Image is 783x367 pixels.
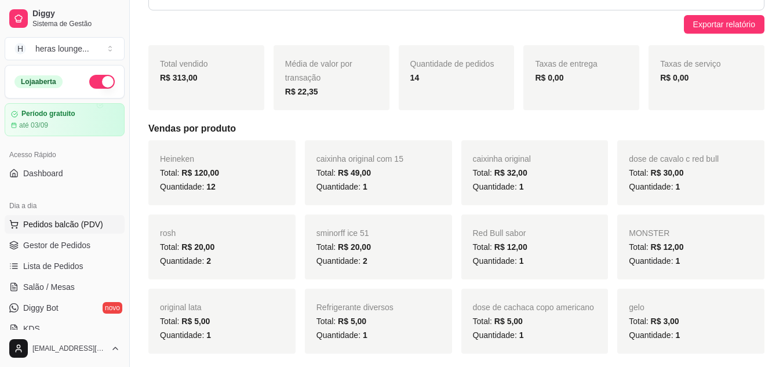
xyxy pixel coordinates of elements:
[23,260,83,272] span: Lista de Pedidos
[338,317,366,326] span: R$ 5,00
[32,344,106,353] span: [EMAIL_ADDRESS][DOMAIN_NAME]
[519,182,524,191] span: 1
[160,317,210,326] span: Total:
[629,242,683,252] span: Total:
[5,164,125,183] a: Dashboard
[285,87,318,96] strong: R$ 22,35
[494,317,523,326] span: R$ 5,00
[5,236,125,255] a: Gestor de Pedidos
[181,242,214,252] span: R$ 20,00
[651,168,684,177] span: R$ 30,00
[629,330,680,340] span: Quantidade:
[5,5,125,32] a: DiggySistema de Gestão
[316,317,366,326] span: Total:
[160,256,211,266] span: Quantidade:
[206,256,211,266] span: 2
[89,75,115,89] button: Alterar Status
[473,330,524,340] span: Quantidade:
[519,256,524,266] span: 1
[5,197,125,215] div: Dia a dia
[660,73,689,82] strong: R$ 0,00
[693,18,755,31] span: Exportar relatório
[316,154,403,163] span: caixinha original com 15
[206,330,211,340] span: 1
[316,228,369,238] span: sminorff ice 51
[629,317,679,326] span: Total:
[473,168,527,177] span: Total:
[148,122,764,136] h5: Vendas por produto
[316,182,367,191] span: Quantidade:
[160,303,202,312] span: original lata
[675,182,680,191] span: 1
[519,330,524,340] span: 1
[684,15,764,34] button: Exportar relatório
[23,323,40,335] span: KDS
[160,182,216,191] span: Quantidade:
[160,228,176,238] span: rosh
[5,103,125,136] a: Período gratuitoaté 03/09
[410,73,420,82] strong: 14
[5,335,125,362] button: [EMAIL_ADDRESS][DOMAIN_NAME]
[473,228,526,238] span: Red Bull sabor
[473,303,594,312] span: dose de cachaca copo americano
[363,182,367,191] span: 1
[473,317,523,326] span: Total:
[675,256,680,266] span: 1
[160,168,219,177] span: Total:
[494,168,527,177] span: R$ 32,00
[363,330,367,340] span: 1
[5,257,125,275] a: Lista de Pedidos
[473,242,527,252] span: Total:
[316,256,367,266] span: Quantidade:
[473,182,524,191] span: Quantidade:
[5,319,125,338] a: KDS
[5,37,125,60] button: Select a team
[651,317,679,326] span: R$ 3,00
[363,256,367,266] span: 2
[410,59,494,68] span: Quantidade de pedidos
[629,182,680,191] span: Quantidade:
[535,73,563,82] strong: R$ 0,00
[160,59,208,68] span: Total vendido
[160,154,194,163] span: Heineken
[160,242,214,252] span: Total:
[23,281,75,293] span: Salão / Mesas
[629,168,683,177] span: Total:
[5,146,125,164] div: Acesso Rápido
[23,239,90,251] span: Gestor de Pedidos
[206,182,216,191] span: 12
[675,330,680,340] span: 1
[23,302,59,314] span: Diggy Bot
[651,242,684,252] span: R$ 12,00
[35,43,89,54] div: heras lounge ...
[316,303,394,312] span: Refrigerante diversos
[23,219,103,230] span: Pedidos balcão (PDV)
[14,43,26,54] span: H
[14,75,63,88] div: Loja aberta
[181,168,219,177] span: R$ 120,00
[535,59,597,68] span: Taxas de entrega
[629,256,680,266] span: Quantidade:
[316,330,367,340] span: Quantidade:
[316,168,371,177] span: Total:
[473,256,524,266] span: Quantidade:
[32,19,120,28] span: Sistema de Gestão
[338,242,371,252] span: R$ 20,00
[32,9,120,19] span: Diggy
[660,59,720,68] span: Taxas de serviço
[5,215,125,234] button: Pedidos balcão (PDV)
[5,278,125,296] a: Salão / Mesas
[5,299,125,317] a: Diggy Botnovo
[160,330,211,340] span: Quantidade:
[629,228,669,238] span: MONSTER
[629,303,644,312] span: gelo
[629,154,719,163] span: dose de cavalo c red bull
[494,242,527,252] span: R$ 12,00
[23,168,63,179] span: Dashboard
[21,110,75,118] article: Período gratuito
[473,154,531,163] span: caixinha original
[316,242,371,252] span: Total:
[285,59,352,82] span: Média de valor por transação
[181,317,210,326] span: R$ 5,00
[160,73,198,82] strong: R$ 313,00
